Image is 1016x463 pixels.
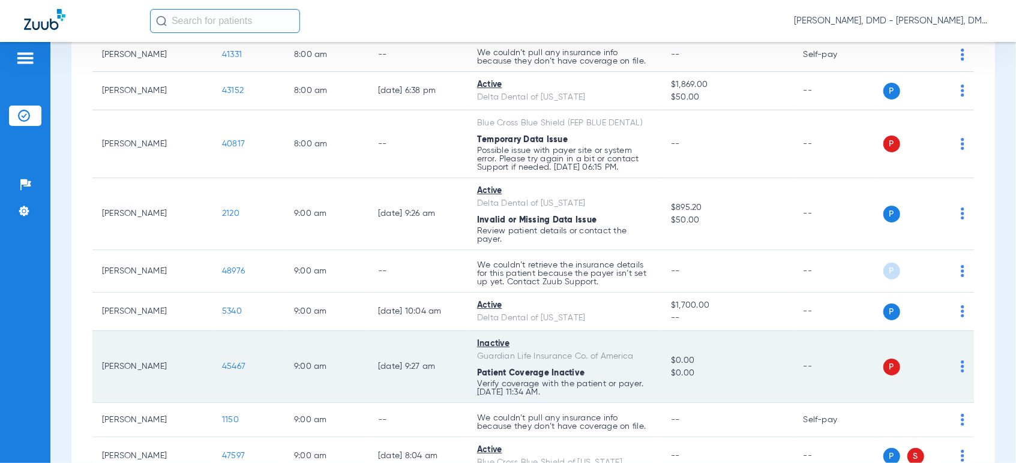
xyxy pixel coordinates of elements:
span: P [883,206,900,223]
span: -- [671,416,680,424]
td: 9:00 AM [284,403,368,437]
div: Guardian Life Insurance Co. of America [477,350,652,363]
span: -- [671,267,680,275]
img: group-dot-blue.svg [961,138,964,150]
td: -- [368,38,467,72]
img: x.svg [934,265,946,277]
div: Delta Dental of [US_STATE] [477,197,652,210]
p: We couldn’t retrieve the insurance details for this patient because the payer isn’t set up yet. C... [477,261,652,286]
img: hamburger-icon [16,51,35,65]
span: 2120 [222,209,239,218]
span: P [883,136,900,152]
p: We couldn’t pull any insurance info because they don’t have coverage on file. [477,414,652,431]
span: -- [671,140,680,148]
img: x.svg [934,360,946,372]
div: Delta Dental of [US_STATE] [477,91,652,104]
img: Zuub Logo [24,9,65,30]
input: Search for patients [150,9,300,33]
td: -- [794,72,875,110]
img: x.svg [934,49,946,61]
div: Active [477,79,652,91]
span: [PERSON_NAME], DMD - [PERSON_NAME], DMD [794,15,992,27]
td: 9:00 AM [284,178,368,250]
td: [PERSON_NAME] [92,38,212,72]
td: 8:00 AM [284,72,368,110]
span: $50.00 [671,214,784,227]
img: group-dot-blue.svg [961,265,964,277]
span: 47597 [222,452,245,460]
td: -- [794,250,875,293]
img: group-dot-blue.svg [961,305,964,317]
span: $0.00 [671,367,784,380]
img: group-dot-blue.svg [961,49,964,61]
span: $50.00 [671,91,784,104]
td: -- [368,250,467,293]
td: -- [368,403,467,437]
img: x.svg [934,414,946,426]
td: -- [794,293,875,331]
td: -- [794,178,875,250]
td: [PERSON_NAME] [92,110,212,178]
td: [PERSON_NAME] [92,331,212,403]
img: group-dot-blue.svg [961,360,964,372]
p: We couldn’t pull any insurance info because they don’t have coverage on file. [477,49,652,65]
iframe: Chat Widget [956,405,1016,463]
div: Active [477,444,652,456]
span: 41331 [222,50,242,59]
span: $0.00 [671,354,784,367]
td: [PERSON_NAME] [92,178,212,250]
td: [PERSON_NAME] [92,250,212,293]
img: group-dot-blue.svg [961,85,964,97]
span: 5340 [222,307,242,315]
span: 1150 [222,416,239,424]
span: -- [671,452,680,460]
span: P [883,83,900,100]
p: Possible issue with payer site or system error. Please try again in a bit or contact Support if n... [477,146,652,172]
span: $1,869.00 [671,79,784,91]
td: [PERSON_NAME] [92,293,212,331]
img: x.svg [934,85,946,97]
img: x.svg [934,208,946,220]
p: Review patient details or contact the payer. [477,227,652,243]
td: [DATE] 9:27 AM [368,331,467,403]
td: 8:00 AM [284,110,368,178]
img: x.svg [934,305,946,317]
p: Verify coverage with the patient or payer. [DATE] 11:34 AM. [477,380,652,396]
span: -- [671,312,784,324]
span: 40817 [222,140,245,148]
td: -- [368,110,467,178]
img: x.svg [934,138,946,150]
span: 45467 [222,362,245,371]
td: 9:00 AM [284,293,368,331]
span: $1,700.00 [671,299,784,312]
span: Patient Coverage Inactive [477,369,585,377]
div: Blue Cross Blue Shield (FEP BLUE DENTAL) [477,117,652,130]
img: x.svg [934,450,946,462]
td: 8:00 AM [284,38,368,72]
td: [DATE] 10:04 AM [368,293,467,331]
td: Self-pay [794,38,875,72]
td: [PERSON_NAME] [92,72,212,110]
td: -- [794,331,875,403]
td: 9:00 AM [284,250,368,293]
div: Delta Dental of [US_STATE] [477,312,652,324]
td: Self-pay [794,403,875,437]
div: Inactive [477,338,652,350]
td: [DATE] 9:26 AM [368,178,467,250]
span: 43152 [222,86,244,95]
div: Active [477,299,652,312]
span: -- [671,50,680,59]
span: 48976 [222,267,245,275]
td: [DATE] 6:38 PM [368,72,467,110]
span: $895.20 [671,202,784,214]
span: Invalid or Missing Data Issue [477,216,597,224]
td: 9:00 AM [284,331,368,403]
td: [PERSON_NAME] [92,403,212,437]
span: P [883,359,900,375]
td: -- [794,110,875,178]
span: Temporary Data Issue [477,136,568,144]
div: Active [477,185,652,197]
span: P [883,263,900,279]
img: Search Icon [156,16,167,26]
